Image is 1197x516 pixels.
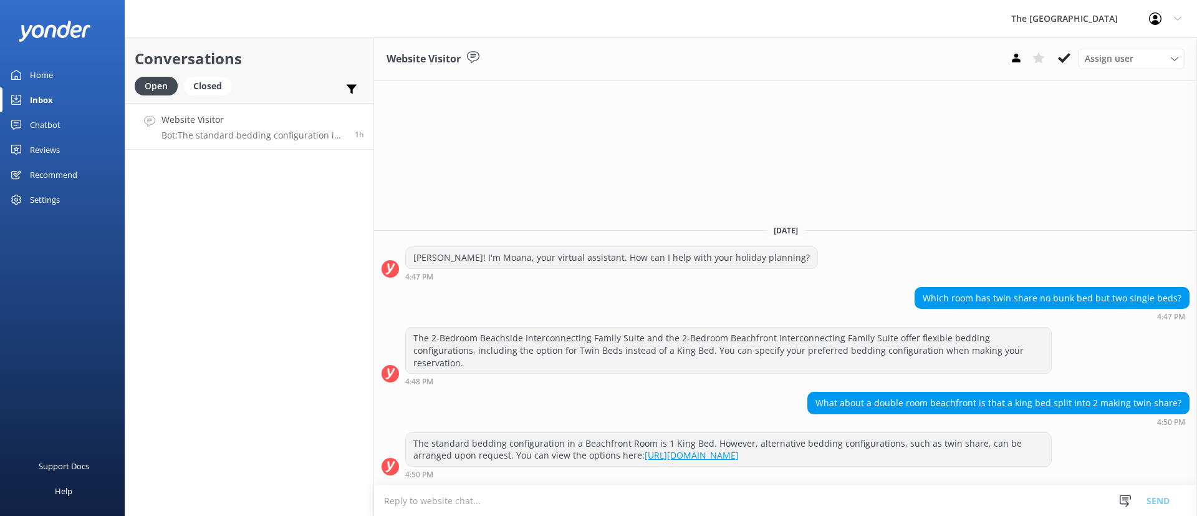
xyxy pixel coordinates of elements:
[161,113,345,127] h4: Website Visitor
[387,51,461,67] h3: Website Visitor
[184,77,231,95] div: Closed
[406,328,1051,373] div: The 2-Bedroom Beachside Interconnecting Family Suite and the 2-Bedroom Beachfront Interconnecting...
[135,77,178,95] div: Open
[915,288,1189,309] div: Which room has twin share no bunk bed but two single beds?
[645,449,739,461] a: [URL][DOMAIN_NAME]
[30,187,60,212] div: Settings
[406,247,817,268] div: [PERSON_NAME]! I'm Moana, your virtual assistant. How can I help with your holiday planning?
[161,130,345,141] p: Bot: The standard bedding configuration in a Beachfront Room is 1 King Bed. However, alternative ...
[39,454,89,479] div: Support Docs
[915,312,1190,321] div: 04:47pm 16-Aug-2025 (UTC -10:00) Pacific/Honolulu
[1157,313,1185,321] strong: 4:47 PM
[125,103,373,150] a: Website VisitorBot:The standard bedding configuration in a Beachfront Room is 1 King Bed. However...
[30,62,53,87] div: Home
[1085,52,1133,66] span: Assign user
[1079,49,1185,69] div: Assign User
[405,272,818,281] div: 04:47pm 16-Aug-2025 (UTC -10:00) Pacific/Honolulu
[30,137,60,162] div: Reviews
[807,417,1190,426] div: 04:50pm 16-Aug-2025 (UTC -10:00) Pacific/Honolulu
[808,392,1189,414] div: What about a double room beachfront is that a king bed split into 2 making twin share?
[355,129,364,140] span: 04:50pm 16-Aug-2025 (UTC -10:00) Pacific/Honolulu
[55,479,72,504] div: Help
[766,225,805,236] span: [DATE]
[405,471,433,479] strong: 4:50 PM
[135,79,184,92] a: Open
[135,47,364,71] h2: Conversations
[406,433,1051,466] div: The standard bedding configuration in a Beachfront Room is 1 King Bed. However, alternative beddi...
[30,87,53,112] div: Inbox
[405,273,433,281] strong: 4:47 PM
[184,79,238,92] a: Closed
[405,377,1052,386] div: 04:48pm 16-Aug-2025 (UTC -10:00) Pacific/Honolulu
[1157,419,1185,426] strong: 4:50 PM
[30,162,77,187] div: Recommend
[30,112,60,137] div: Chatbot
[19,21,90,41] img: yonder-white-logo.png
[405,470,1052,479] div: 04:50pm 16-Aug-2025 (UTC -10:00) Pacific/Honolulu
[405,378,433,386] strong: 4:48 PM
